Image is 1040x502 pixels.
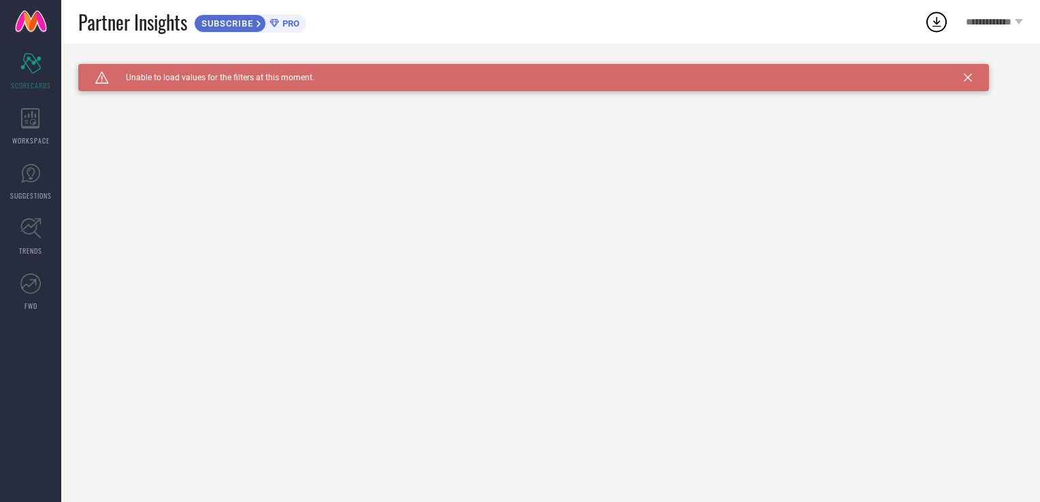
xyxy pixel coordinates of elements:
span: WORKSPACE [12,135,50,146]
div: Open download list [924,10,949,34]
span: Partner Insights [78,8,187,36]
span: SCORECARDS [11,80,51,90]
span: SUBSCRIBE [195,18,257,29]
span: PRO [279,18,299,29]
span: SUGGESTIONS [10,190,52,201]
span: Unable to load values for the filters at this moment. [109,73,314,82]
span: FWD [25,301,37,311]
div: Unable to load filters at this moment. Please try later. [78,64,1023,75]
a: SUBSCRIBEPRO [194,11,306,33]
span: TRENDS [19,246,42,256]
